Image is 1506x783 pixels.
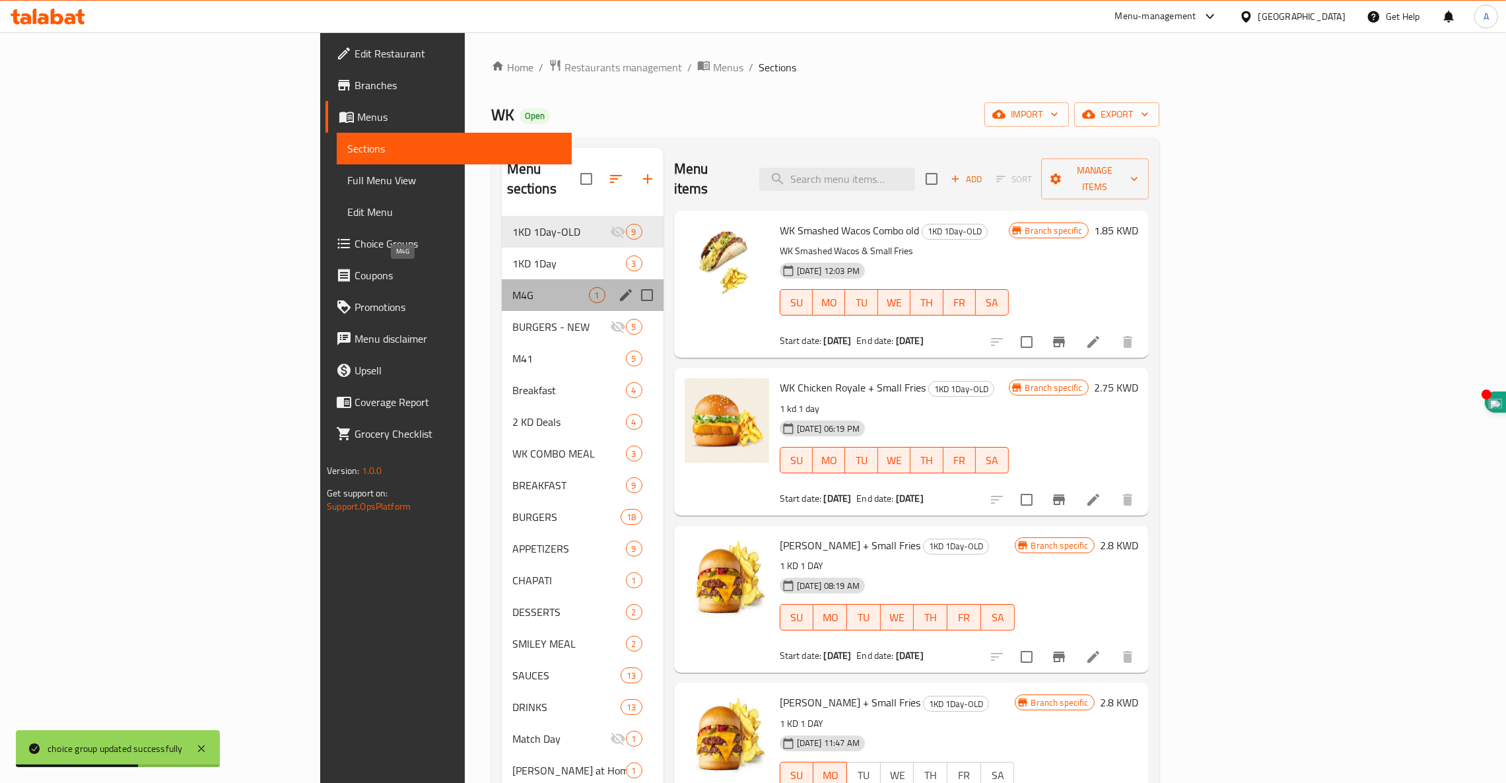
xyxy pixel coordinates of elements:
span: 3 [627,448,642,460]
span: Coupons [355,267,561,283]
span: Full Menu View [347,172,561,188]
svg: Inactive section [610,731,626,747]
h2: Menu items [674,159,743,199]
span: WE [886,608,909,627]
button: TH [914,604,947,630]
span: Grocery Checklist [355,426,561,442]
span: SA [981,293,1003,312]
a: Menu disclaimer [325,323,572,355]
svg: Inactive section [610,319,626,335]
div: items [626,763,642,778]
span: Start date: [780,647,822,664]
b: [DATE] [896,490,924,507]
div: items [626,572,642,588]
div: items [626,414,642,430]
a: Edit Restaurant [325,38,572,69]
div: CHAPATI [512,572,626,588]
span: DRINKS [512,699,621,715]
a: Upsell [325,355,572,386]
span: A [1484,9,1489,24]
span: End date: [856,490,893,507]
button: Branch-specific-item [1043,641,1075,673]
span: [DATE] 06:19 PM [792,423,865,435]
span: 5 [627,321,642,333]
button: TU [847,604,881,630]
div: 1KD 1Day [512,255,626,271]
div: Breakfast [512,382,626,398]
span: 2 [627,638,642,650]
div: Match Day1 [502,723,664,755]
button: WE [881,604,914,630]
span: Branch specific [1020,382,1088,394]
span: Choice Groups [355,236,561,252]
span: 3 [627,257,642,270]
div: items [626,351,642,366]
span: WK Smashed Wacos Combo old [780,221,919,240]
span: SU [786,293,807,312]
div: BURGERS - NEW5 [502,311,664,343]
span: End date: [856,647,893,664]
span: Sections [347,141,561,156]
span: APPETIZERS [512,541,626,557]
img: WK Chicken Royale + Small Fries [685,378,769,463]
div: items [626,255,642,271]
span: Version: [327,462,359,479]
span: 9 [627,543,642,555]
button: export [1074,102,1159,127]
span: Menus [357,109,561,125]
div: SMILEY MEAL [512,636,626,652]
span: TH [919,608,942,627]
a: Edit Menu [337,196,572,228]
p: 1 KD 1 DAY [780,558,1015,574]
div: M41 [512,351,626,366]
div: SMILEY MEAL2 [502,628,664,660]
div: 2 KD Deals [512,414,626,430]
img: WK Pounder + Small Fries [685,693,769,778]
div: BURGERS18 [502,501,664,533]
span: 1KD 1Day-OLD [924,697,988,712]
span: Add [949,172,984,187]
button: FR [947,604,981,630]
nav: breadcrumb [491,59,1159,76]
span: Start date: [780,332,822,349]
span: 1 [627,733,642,745]
button: MO [813,289,845,316]
div: 1KD 1Day-OLD9 [502,216,664,248]
div: WK Fry at Home [512,763,626,778]
div: 1KD 1Day-OLD [923,696,989,712]
span: End date: [856,332,893,349]
div: DESSERTS [512,604,626,620]
span: WK COMBO MEAL [512,446,626,461]
a: Support.OpsPlatform [327,498,411,515]
span: Promotions [355,299,561,315]
span: 1KD 1Day-OLD [512,224,610,240]
span: Edit Menu [347,204,561,220]
span: 13 [621,701,641,714]
div: items [621,699,642,715]
div: BREAKFAST9 [502,469,664,501]
div: SAUCES [512,667,621,683]
b: [DATE] [896,332,924,349]
div: items [626,477,642,493]
span: SU [786,451,807,470]
span: 1 [627,574,642,587]
span: TH [916,451,938,470]
button: MO [813,604,847,630]
div: items [626,446,642,461]
span: MO [819,608,842,627]
a: Choice Groups [325,228,572,259]
a: Restaurants management [549,59,682,76]
a: Edit menu item [1085,649,1101,665]
div: 1KD 1Day-OLD [928,381,994,397]
div: CHAPATI1 [502,564,664,596]
span: 4 [627,384,642,397]
div: items [621,667,642,683]
button: FR [943,289,976,316]
button: MO [813,447,845,473]
b: [DATE] [823,332,851,349]
b: [DATE] [896,647,924,664]
div: BURGERS [512,509,621,525]
span: FR [949,293,971,312]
